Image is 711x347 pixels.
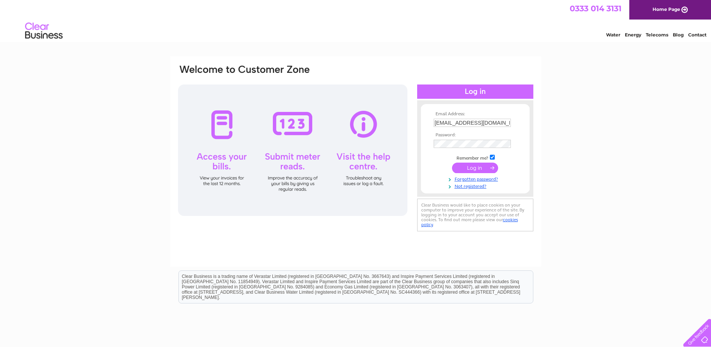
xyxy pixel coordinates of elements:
[606,32,620,38] a: Water
[434,175,519,182] a: Forgotten password?
[432,154,519,161] td: Remember me?
[179,4,533,36] div: Clear Business is a trading name of Verastar Limited (registered in [GEOGRAPHIC_DATA] No. 3667643...
[625,32,641,38] a: Energy
[673,32,684,38] a: Blog
[25,20,63,42] img: logo.png
[432,112,519,117] th: Email Address:
[688,32,707,38] a: Contact
[432,133,519,138] th: Password:
[434,182,519,189] a: Not registered?
[452,163,498,173] input: Submit
[570,4,621,13] a: 0333 014 3131
[421,217,518,227] a: cookies policy
[646,32,668,38] a: Telecoms
[417,199,533,231] div: Clear Business would like to place cookies on your computer to improve your experience of the sit...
